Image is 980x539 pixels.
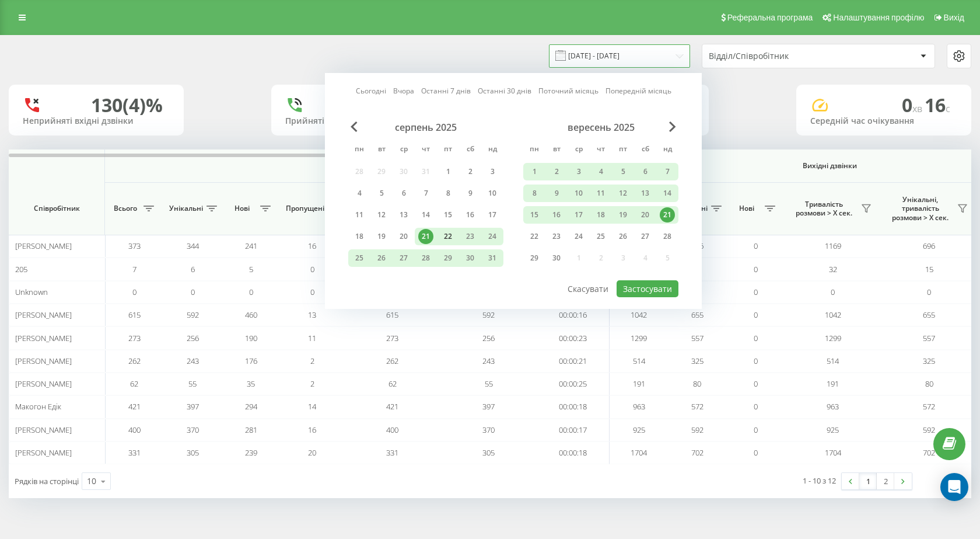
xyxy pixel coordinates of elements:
[351,141,368,159] abbr: понеділок
[803,475,836,486] div: 1 - 10 з 12
[286,204,324,213] span: Пропущені
[946,102,950,115] span: c
[593,186,608,201] div: 11
[247,378,255,389] span: 35
[485,251,500,266] div: 31
[418,207,433,222] div: 14
[482,356,495,366] span: 243
[463,251,478,266] div: 30
[418,229,433,244] div: 21
[825,447,841,458] span: 1704
[245,356,257,366] span: 176
[374,251,389,266] div: 26
[634,185,656,202] div: сб 13 вер 2025 р.
[421,85,471,96] a: Останні 7 днів
[633,425,645,435] span: 925
[833,13,924,22] span: Налаштування профілю
[732,204,761,213] span: Нові
[925,378,933,389] span: 80
[545,249,568,267] div: вт 30 вер 2025 р.
[527,164,542,179] div: 1
[386,356,398,366] span: 262
[245,401,257,412] span: 294
[395,141,412,159] abbr: середа
[396,207,411,222] div: 13
[754,310,758,320] span: 0
[727,13,813,22] span: Реферальна програма
[590,163,612,180] div: чт 4 вер 2025 р.
[923,447,935,458] span: 702
[386,310,398,320] span: 615
[590,206,612,224] div: чт 18 вер 2025 р.
[310,287,314,297] span: 0
[440,229,456,244] div: 22
[827,401,839,412] span: 963
[634,228,656,245] div: сб 27 вер 2025 р.
[459,228,481,245] div: сб 23 серп 2025 р.
[537,326,610,349] td: 00:00:23
[130,378,138,389] span: 62
[568,163,590,180] div: ср 3 вер 2025 р.
[691,447,703,458] span: 702
[128,333,141,343] span: 273
[669,121,676,132] span: Next Month
[605,85,671,96] a: Попередній місяць
[754,264,758,274] span: 0
[612,185,634,202] div: пт 12 вер 2025 р.
[537,304,610,326] td: 00:00:16
[923,310,935,320] span: 655
[245,447,257,458] span: 239
[638,186,653,201] div: 13
[191,264,195,274] span: 6
[187,356,199,366] span: 243
[370,185,393,202] div: вт 5 серп 2025 р.
[887,195,954,222] span: Унікальні, тривалість розмови > Х сек.
[348,121,503,133] div: серпень 2025
[825,241,841,251] span: 1169
[485,164,500,179] div: 3
[128,356,141,366] span: 262
[132,287,136,297] span: 0
[15,333,72,343] span: [PERSON_NAME]
[568,185,590,202] div: ср 10 вер 2025 р.
[523,206,545,224] div: пн 15 вер 2025 р.
[374,207,389,222] div: 12
[523,249,545,267] div: пн 29 вер 2025 р.
[396,251,411,266] div: 27
[571,186,586,201] div: 10
[634,206,656,224] div: сб 20 вер 2025 р.
[187,425,199,435] span: 370
[348,228,370,245] div: пн 18 серп 2025 р.
[415,228,437,245] div: чт 21 серп 2025 р.
[396,186,411,201] div: 6
[571,207,586,222] div: 17
[912,102,925,115] span: хв
[523,228,545,245] div: пн 22 вер 2025 р.
[440,207,456,222] div: 15
[590,228,612,245] div: чт 25 вер 2025 р.
[91,94,163,116] div: 130 (4)%
[754,241,758,251] span: 0
[374,229,389,244] div: 19
[691,425,703,435] span: 592
[15,241,72,251] span: [PERSON_NAME]
[440,164,456,179] div: 1
[352,229,367,244] div: 18
[829,264,837,274] span: 32
[590,185,612,202] div: чт 11 вер 2025 р.
[754,378,758,389] span: 0
[484,141,501,159] abbr: неділя
[902,92,925,117] span: 0
[527,251,542,266] div: 29
[660,229,675,244] div: 28
[527,229,542,244] div: 22
[440,186,456,201] div: 8
[393,206,415,224] div: ср 13 серп 2025 р.
[187,241,199,251] span: 344
[463,186,478,201] div: 9
[461,141,479,159] abbr: субота
[15,425,72,435] span: [PERSON_NAME]
[633,401,645,412] span: 963
[636,141,654,159] abbr: субота
[638,207,653,222] div: 20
